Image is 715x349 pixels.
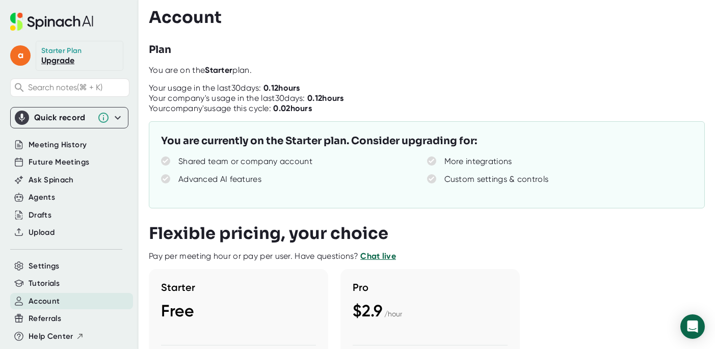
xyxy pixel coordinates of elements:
[384,310,402,318] span: / hour
[161,301,194,320] span: Free
[29,296,60,307] button: Account
[29,156,89,168] button: Future Meetings
[205,65,232,75] b: Starter
[149,224,388,243] h3: Flexible pricing, your choice
[263,83,300,93] b: 0.12 hours
[15,108,124,128] div: Quick record
[10,45,31,66] span: a
[41,56,74,65] a: Upgrade
[353,281,508,293] h3: Pro
[29,209,51,221] button: Drafts
[353,301,382,320] span: $2.9
[307,93,344,103] b: 0.12 hours
[444,156,512,167] div: More integrations
[149,42,171,58] h3: Plan
[29,192,55,203] button: Agents
[680,314,705,339] div: Open Intercom Messenger
[28,83,126,92] span: Search notes (⌘ + K)
[149,103,312,114] div: Your company's usage this cycle:
[149,251,396,261] div: Pay per meeting hour or pay per user. Have questions?
[178,156,312,167] div: Shared team or company account
[444,174,549,184] div: Custom settings & controls
[161,133,477,149] h3: You are currently on the Starter plan. Consider upgrading for:
[41,46,82,56] div: Starter Plan
[161,281,316,293] h3: Starter
[29,139,87,151] button: Meeting History
[360,251,396,261] a: Chat live
[29,278,60,289] button: Tutorials
[273,103,312,113] b: 0.02 hours
[178,174,261,184] div: Advanced AI features
[34,113,92,123] div: Quick record
[29,174,74,186] button: Ask Spinach
[29,331,73,342] span: Help Center
[29,313,61,325] button: Referrals
[29,260,60,272] button: Settings
[149,93,344,103] div: Your company's usage in the last 30 days:
[149,83,300,93] div: Your usage in the last 30 days:
[149,8,222,27] h3: Account
[29,331,84,342] button: Help Center
[29,227,55,238] button: Upload
[149,65,252,75] span: You are on the plan.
